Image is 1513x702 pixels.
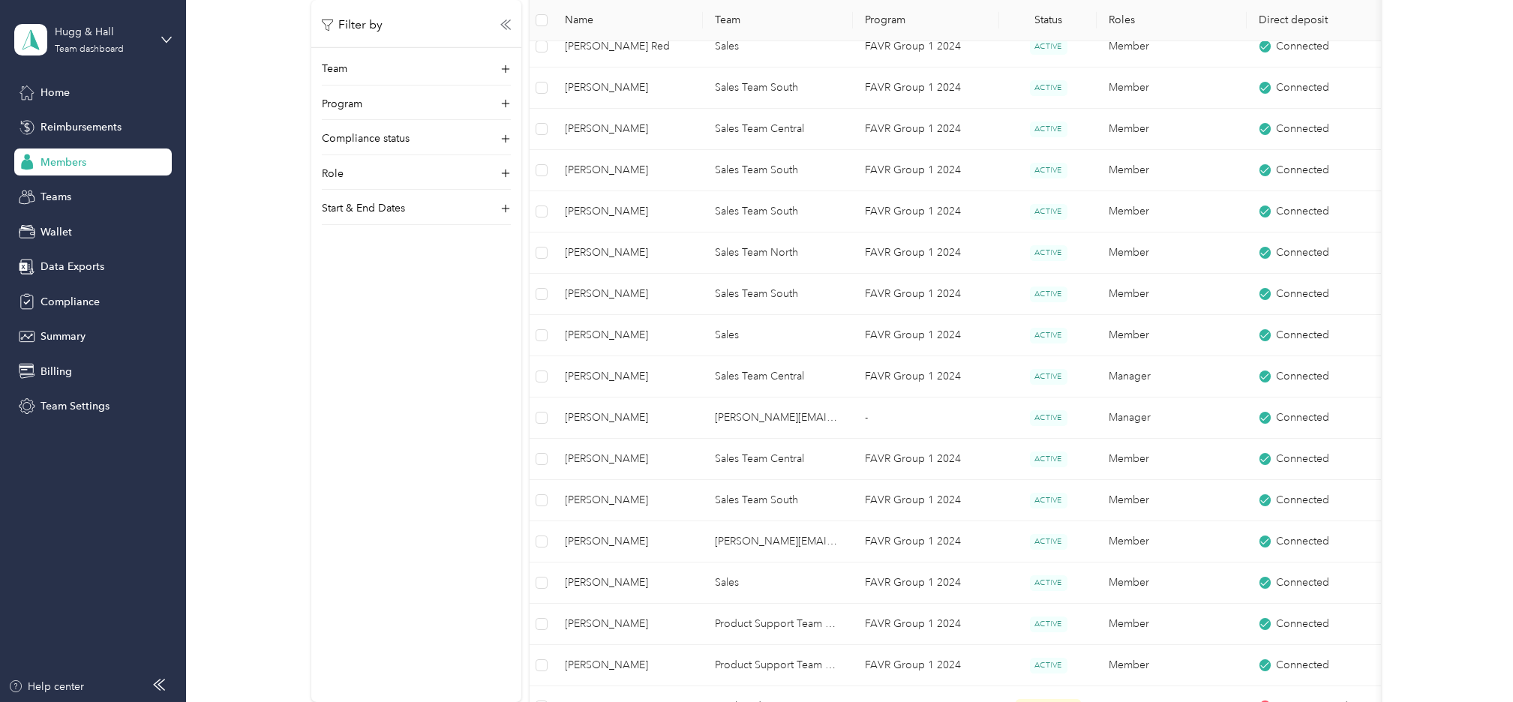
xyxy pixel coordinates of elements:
td: Joseph M. Baker [554,356,704,397]
span: ACTIVE [1030,616,1067,632]
td: Richard D. Waller [554,645,704,686]
td: Tamara D. Peeler [554,232,704,274]
td: Matthew B. Mitchell [554,150,704,191]
span: Connected [1276,327,1329,343]
td: Product Support Team Central [704,604,854,645]
td: Sales Team North [704,232,854,274]
td: Bradley P. Frye [554,274,704,315]
td: FAVR Group 1 2024 [854,67,1000,109]
td: Member [1097,26,1247,67]
td: Sales Team South [704,274,854,315]
span: [PERSON_NAME] [566,121,692,137]
p: Role [322,166,344,181]
span: Connected [1276,657,1329,673]
td: Stephen D. Messonnier [554,191,704,232]
span: ACTIVE [1030,163,1067,178]
span: Connected [1276,451,1329,467]
span: [PERSON_NAME] Red [566,38,692,55]
td: Christopher L. Fisher [554,439,704,480]
td: FAVR Group 1 2024 [854,439,1000,480]
span: Team Settings [41,398,110,414]
span: [PERSON_NAME] [566,574,692,591]
td: Manager [1097,397,1247,439]
span: ACTIVE [1030,286,1067,302]
td: Nicholas Duhon [554,397,704,439]
td: nicholas.duhon@hugghall.com [704,397,854,439]
td: FAVR Group 1 2024 [854,315,1000,356]
td: FAVR Group 1 2024 [854,521,1000,562]
td: Member [1097,521,1247,562]
td: Christian C. Pannent [554,315,704,356]
td: Member [1097,480,1247,521]
span: Connected [1276,409,1329,426]
td: Sales [704,562,854,604]
td: Member [1097,274,1247,315]
td: John S. Smith [554,562,704,604]
td: FAVR Group 1 2024 [854,604,1000,645]
td: Manager [1097,356,1247,397]
td: FAVR Group 1 2024 [854,109,1000,150]
span: Connected [1276,574,1329,591]
span: ACTIVE [1030,121,1067,137]
span: Name [565,14,691,27]
td: Christopher J. Red [554,26,704,67]
span: [PERSON_NAME] [566,244,692,261]
p: Team [322,61,347,77]
td: Member [1097,645,1247,686]
td: Sales [704,315,854,356]
td: Jeffery T. Hunter [554,604,704,645]
p: Compliance status [322,131,410,147]
span: Home [41,85,70,100]
span: ACTIVE [1030,204,1067,220]
span: Summary [41,328,86,344]
span: Connected [1276,38,1329,55]
span: ACTIVE [1030,493,1067,508]
span: ACTIVE [1030,658,1067,673]
span: ACTIVE [1030,39,1067,55]
td: Sales Team South [704,67,854,109]
span: Connected [1276,244,1329,261]
span: [PERSON_NAME] [566,616,692,632]
td: FAVR Group 1 2024 [854,480,1000,521]
span: Connected [1276,286,1329,302]
span: ACTIVE [1030,534,1067,550]
span: ACTIVE [1030,575,1067,591]
td: Sales Team South [704,191,854,232]
span: ACTIVE [1030,369,1067,385]
td: FAVR Group 1 2024 [854,150,1000,191]
td: - [854,397,1000,439]
td: FAVR Group 1 2024 [854,26,1000,67]
span: ACTIVE [1030,410,1067,426]
td: Sales Team Central [704,356,854,397]
span: Compliance [41,294,100,310]
span: Connected [1276,79,1329,96]
span: Connected [1276,203,1329,220]
span: Connected [1276,121,1329,137]
div: Team dashboard [56,45,125,54]
td: Sales Team Central [704,439,854,480]
span: ACTIVE [1030,451,1067,467]
td: Member [1097,150,1247,191]
td: Member [1097,604,1247,645]
td: FAVR Group 1 2024 [854,232,1000,274]
span: Connected [1276,616,1329,632]
td: Member [1097,562,1247,604]
td: Member [1097,232,1247,274]
span: Connected [1276,368,1329,385]
td: Justin R. Heslep [554,521,704,562]
span: [PERSON_NAME] [566,368,692,385]
span: ACTIVE [1030,80,1067,96]
td: Sales Team South [704,150,854,191]
span: Members [41,154,86,170]
td: FAVR Group 1 2024 [854,356,1000,397]
td: Member [1097,67,1247,109]
span: [PERSON_NAME] [566,327,692,343]
span: ACTIVE [1030,328,1067,343]
p: Start & End Dates [322,201,405,217]
td: Sales [704,26,854,67]
td: FAVR Group 1 2024 [854,274,1000,315]
span: Wallet [41,224,72,240]
p: Program [322,96,362,112]
td: Member [1097,191,1247,232]
span: [PERSON_NAME] [566,409,692,426]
